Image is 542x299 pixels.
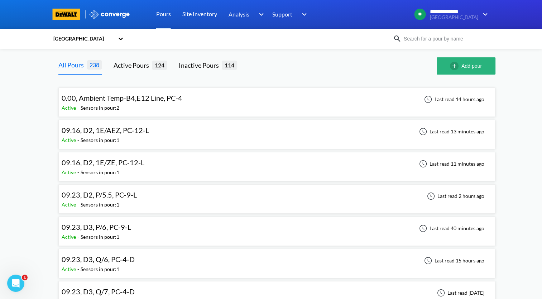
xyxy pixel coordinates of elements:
span: - [77,137,81,143]
img: add-circle-outline.svg [450,62,461,70]
img: branding logo [53,9,80,20]
input: Search for a pour by name [402,35,488,43]
span: 1 [22,275,28,280]
span: - [77,266,81,272]
a: 09.16, D2, 1E/ZE, PC-12-LActive-Sensors in pour:1Last read 11 minutes ago [58,160,495,166]
div: Sensors in pour: 1 [81,233,119,241]
button: Add pour [437,57,495,75]
span: 09.23, D3, P/6, PC-9-L [62,223,131,231]
span: 114 [222,61,237,70]
img: icon-search.svg [393,34,402,43]
span: 09.16, D2, 1E/AEZ, PC-12-L [62,126,149,134]
span: 0.00, Ambient Temp-B4,E12 Line, PC-4 [62,94,182,102]
span: - [77,201,81,208]
img: downArrow.svg [254,10,266,19]
div: Sensors in pour: 1 [81,265,119,273]
div: Sensors in pour: 1 [81,169,119,176]
a: 09.23, D3, P/6, PC-9-LActive-Sensors in pour:1Last read 40 minutes ago [58,225,495,231]
span: 09.23, D3, Q/7, PC-4-D [62,287,135,296]
div: Last read 11 minutes ago [415,160,486,168]
div: Sensors in pour: 1 [81,201,119,209]
div: Last read 40 minutes ago [415,224,486,233]
div: [GEOGRAPHIC_DATA] [53,35,114,43]
span: Active [62,169,77,175]
img: downArrow.svg [478,10,490,19]
span: - [77,169,81,175]
span: Active [62,234,77,240]
span: 124 [152,61,167,70]
a: 09.16, D2, 1E/AEZ, PC-12-LActive-Sensors in pour:1Last read 13 minutes ago [58,128,495,134]
div: Sensors in pour: 1 [81,136,119,144]
div: Last read 2 hours ago [423,192,486,200]
div: All Pours [58,60,87,70]
a: 09.23, D2, P/5.5, PC-9-LActive-Sensors in pour:1Last read 2 hours ago [58,193,495,199]
span: Active [62,266,77,272]
span: - [77,105,81,111]
div: Last read 15 hours ago [420,256,486,265]
div: Last read 14 hours ago [420,95,486,104]
span: Active [62,201,77,208]
div: Last read 13 minutes ago [415,127,486,136]
iframe: Intercom live chat [7,275,24,292]
span: [GEOGRAPHIC_DATA] [430,15,478,20]
span: Analysis [229,10,249,19]
span: Support [272,10,292,19]
a: 09.23, D3, Q/6, PC-4-DActive-Sensors in pour:1Last read 15 hours ago [58,257,495,263]
span: Active [62,105,77,111]
img: logo_ewhite.svg [89,10,130,19]
div: Sensors in pour: 2 [81,104,119,112]
span: Active [62,137,77,143]
div: Active Pours [114,60,152,70]
a: 09.23, D3, Q/7, PC-4-DActive-Sensors in pour:1Last read [DATE] [58,289,495,295]
span: 09.16, D2, 1E/ZE, PC-12-L [62,158,144,167]
a: branding logo [53,9,89,20]
span: 238 [87,60,102,69]
span: 09.23, D3, Q/6, PC-4-D [62,255,135,264]
div: Inactive Pours [179,60,222,70]
img: downArrow.svg [297,10,309,19]
a: 0.00, Ambient Temp-B4,E12 Line, PC-4Active-Sensors in pour:2Last read 14 hours ago [58,96,495,102]
span: - [77,234,81,240]
div: Last read [DATE] [433,289,486,297]
span: 09.23, D2, P/5.5, PC-9-L [62,190,137,199]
